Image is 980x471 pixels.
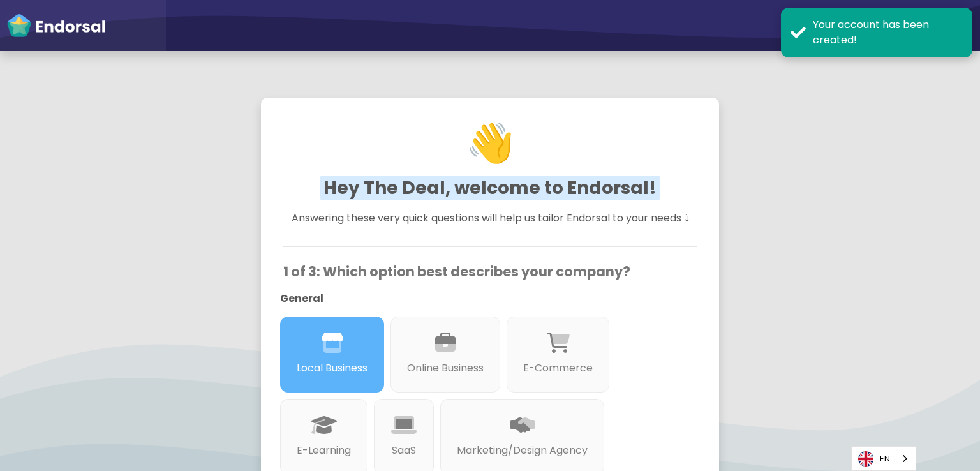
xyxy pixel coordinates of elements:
[852,447,916,470] a: EN
[390,443,417,458] p: SaaS
[285,67,696,218] h1: 👋
[297,361,367,376] p: Local Business
[457,443,588,458] p: Marketing/Design Agency
[292,211,689,225] span: Answering these very quick questions will help us tailor Endorsal to your needs ⤵︎
[407,361,484,376] p: Online Business
[297,443,351,458] p: E-Learning
[851,446,916,471] aside: Language selected: English
[283,262,630,281] span: 1 of 3: Which option best describes your company?
[813,17,963,48] div: Your account has been created!
[851,446,916,471] div: Language
[6,13,106,38] img: endorsal-logo-white@2x.png
[280,291,681,306] p: General
[320,176,660,200] span: Hey The Deal, welcome to Endorsal!
[523,361,593,376] p: E-Commerce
